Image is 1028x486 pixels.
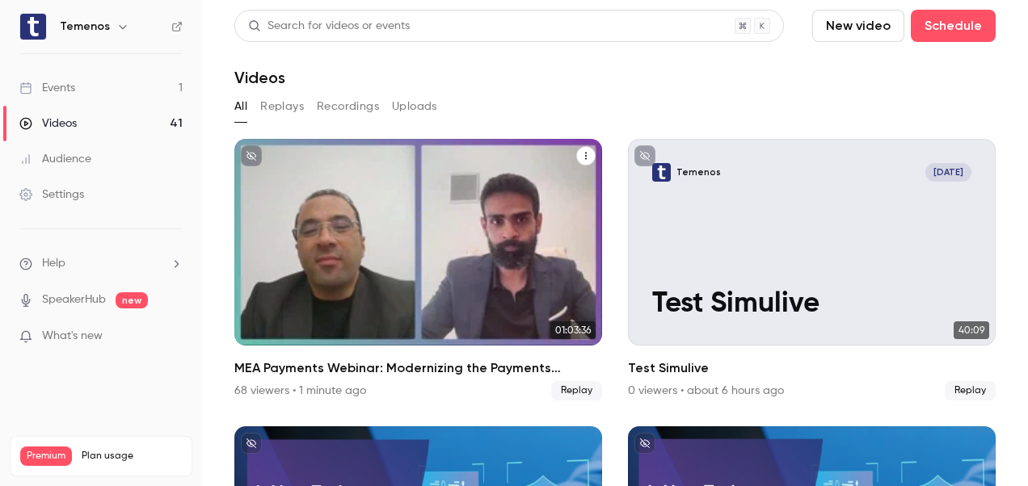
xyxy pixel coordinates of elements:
[925,163,971,181] span: [DATE]
[676,166,721,178] p: Temenos
[163,329,183,344] iframe: Noticeable Trigger
[628,358,996,378] h2: Test Simulive
[551,381,602,400] span: Replay
[234,139,602,400] li: MEA Payments Webinar: Modernizing the Payments Technology Stack for Banks in 2030 and Beyond
[392,94,437,119] button: Uploads
[317,94,379,119] button: Recordings
[19,115,77,132] div: Videos
[628,383,784,399] div: 0 viewers • about 6 hours ago
[954,321,989,339] span: 40:09
[550,321,596,339] span: 01:03:36
[20,446,72,466] span: Premium
[248,18,410,35] div: Search for videos or events
[628,139,996,400] li: Test Simulive
[652,163,670,181] img: Test Simulive
[60,19,110,35] h6: Temenos
[234,358,602,378] h2: MEA Payments Webinar: Modernizing the Payments Technology Stack for Banks in [DATE] and Beyond
[260,94,304,119] button: Replays
[19,151,91,167] div: Audience
[234,383,366,399] div: 68 viewers • 1 minute ago
[234,68,285,87] h1: Videos
[234,94,247,119] button: All
[628,139,996,400] a: Test SimuliveTemenos[DATE]Test Simulive40:09Test Simulive0 viewers • about 6 hours agoReplay
[19,186,84,203] div: Settings
[911,10,996,42] button: Schedule
[116,292,148,308] span: new
[20,14,46,40] img: Temenos
[42,328,103,345] span: What's new
[945,381,996,400] span: Replay
[241,433,262,454] button: unpublished
[234,10,996,476] section: Videos
[812,10,904,42] button: New video
[652,288,971,321] p: Test Simulive
[19,80,75,96] div: Events
[82,450,182,463] span: Plan usage
[42,291,106,308] a: SpeakerHub
[42,255,65,272] span: Help
[19,255,183,272] li: help-dropdown-opener
[634,433,655,454] button: unpublished
[634,145,655,166] button: unpublished
[234,139,602,400] a: 01:03:36MEA Payments Webinar: Modernizing the Payments Technology Stack for Banks in [DATE] and B...
[241,145,262,166] button: unpublished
